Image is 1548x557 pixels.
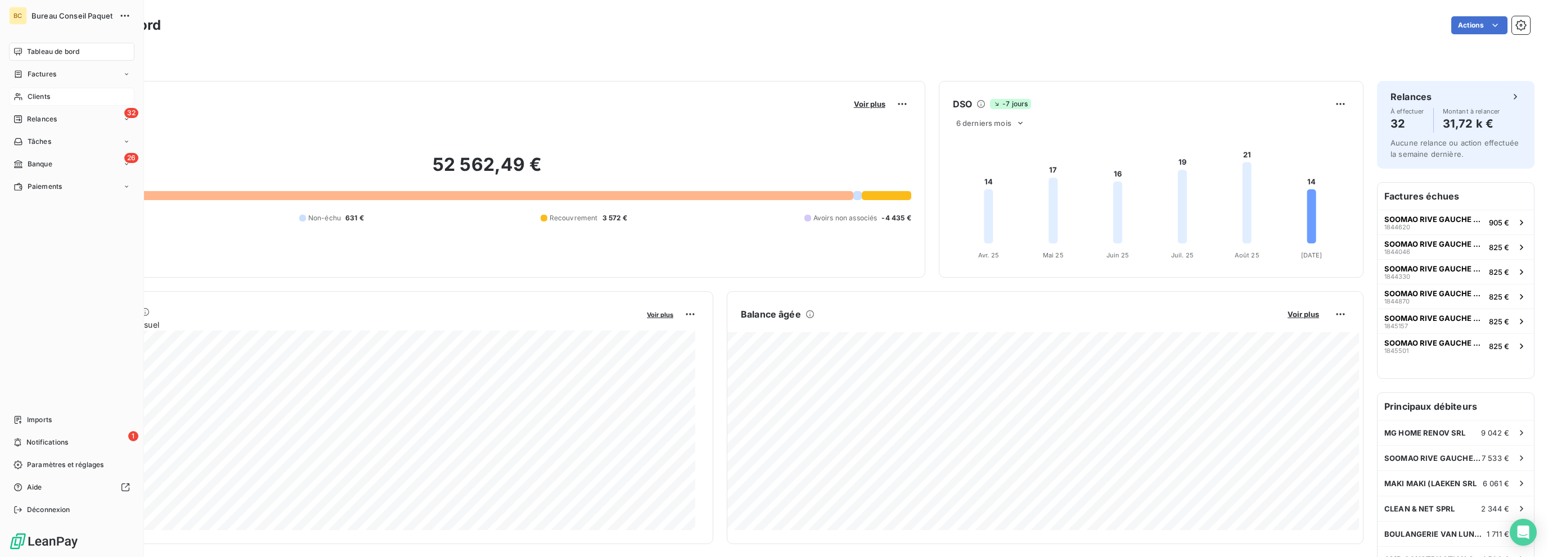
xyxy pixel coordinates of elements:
span: 1 711 € [1487,529,1509,538]
span: BOULANGERIE VAN LUNTER - GUIDICI SPRL [1384,529,1487,538]
span: SOOMAO RIVE GAUCHE SRL [1384,338,1484,347]
span: Notifications [26,437,68,447]
button: SOOMAO RIVE GAUCHE SRL1844620905 € [1378,210,1534,234]
span: 1845157 [1384,323,1408,329]
span: Clients [28,92,50,102]
span: 2 344 € [1481,504,1509,513]
span: 3 572 € [602,213,628,223]
span: 825 € [1489,292,1509,301]
span: Tableau de bord [27,47,79,57]
span: 1844330 [1384,273,1410,280]
span: Voir plus [1288,310,1319,319]
span: -4 435 € [881,213,911,223]
tspan: Juil. 25 [1171,251,1193,259]
span: Bureau Conseil Paquet [31,11,112,20]
h6: Principaux débiteurs [1378,393,1534,420]
span: 631 € [345,213,364,223]
span: Non-échu [308,213,341,223]
span: MAKI MAKI (LAEKEN SRL [1384,479,1477,488]
span: 825 € [1489,342,1509,351]
span: Imports [27,415,52,425]
h6: Factures échues [1378,183,1534,210]
tspan: Mai 25 [1042,251,1063,259]
span: 1844870 [1384,298,1410,305]
span: 905 € [1489,218,1509,227]
span: Aide [27,482,42,492]
span: 825 € [1489,268,1509,277]
span: 9 042 € [1481,428,1509,437]
span: -7 jours [990,99,1031,109]
div: Open Intercom Messenger [1510,519,1537,546]
button: SOOMAO RIVE GAUCHE SRL1844330825 € [1378,259,1534,284]
button: SOOMAO RIVE GAUCHE SRL1845157825 € [1378,309,1534,333]
span: Avoirs non associés [813,213,877,223]
span: Tâches [28,137,51,147]
button: SOOMAO RIVE GAUCHE SRL1845501825 € [1378,333,1534,358]
button: Voir plus [850,99,889,109]
span: 7 533 € [1482,454,1509,463]
span: Voir plus [854,99,885,108]
div: BC [9,7,27,25]
span: Paramètres et réglages [27,460,103,470]
span: Déconnexion [27,505,70,515]
h6: Balance âgée [741,307,801,321]
span: 1 [128,431,138,441]
h6: Relances [1390,90,1432,103]
tspan: Juin 25 [1106,251,1129,259]
h6: DSO [953,97,972,111]
h4: 31,72 k € [1443,115,1500,133]
span: SOOMAO RIVE GAUCHE SRL [1384,454,1482,463]
span: 32 [124,108,138,118]
button: SOOMAO RIVE GAUCHE SRL1844046825 € [1378,234,1534,259]
span: Banque [28,159,52,169]
h4: 32 [1390,115,1424,133]
span: SOOMAO RIVE GAUCHE SRL [1384,314,1484,323]
span: Recouvrement [550,213,598,223]
span: Relances [27,114,57,124]
span: Chiffre d'affaires mensuel [64,319,639,330]
span: 6 061 € [1483,479,1509,488]
span: CLEAN & NET SPRL [1384,504,1455,513]
span: À effectuer [1390,108,1424,115]
span: 1845501 [1384,347,1408,354]
a: Aide [9,478,134,496]
span: SOOMAO RIVE GAUCHE SRL [1384,289,1484,298]
button: Voir plus [1284,309,1322,319]
span: Aucune relance ou action effectuée la semaine dernière. [1390,138,1519,159]
span: Paiements [28,182,62,192]
span: 26 [124,153,138,163]
span: 825 € [1489,243,1509,252]
h2: 52 562,49 € [64,153,911,187]
span: 825 € [1489,317,1509,326]
span: Montant à relancer [1443,108,1500,115]
span: 1844620 [1384,224,1410,230]
button: Actions [1451,16,1507,34]
button: SOOMAO RIVE GAUCHE SRL1844870825 € [1378,284,1534,309]
tspan: Août 25 [1234,251,1259,259]
img: Logo LeanPay [9,532,79,550]
span: 1844046 [1384,248,1410,255]
span: 6 derniers mois [956,119,1011,128]
span: Factures [28,69,56,79]
tspan: [DATE] [1300,251,1322,259]
span: SOOMAO RIVE GAUCHE SRL [1384,239,1484,248]
tspan: Avr. 25 [978,251,999,259]
span: Voir plus [647,311,673,319]
span: SOOMAO RIVE GAUCHE SRL [1384,215,1484,224]
button: Voir plus [643,309,677,319]
span: MG HOME RENOV SRL [1384,428,1466,437]
span: SOOMAO RIVE GAUCHE SRL [1384,264,1484,273]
